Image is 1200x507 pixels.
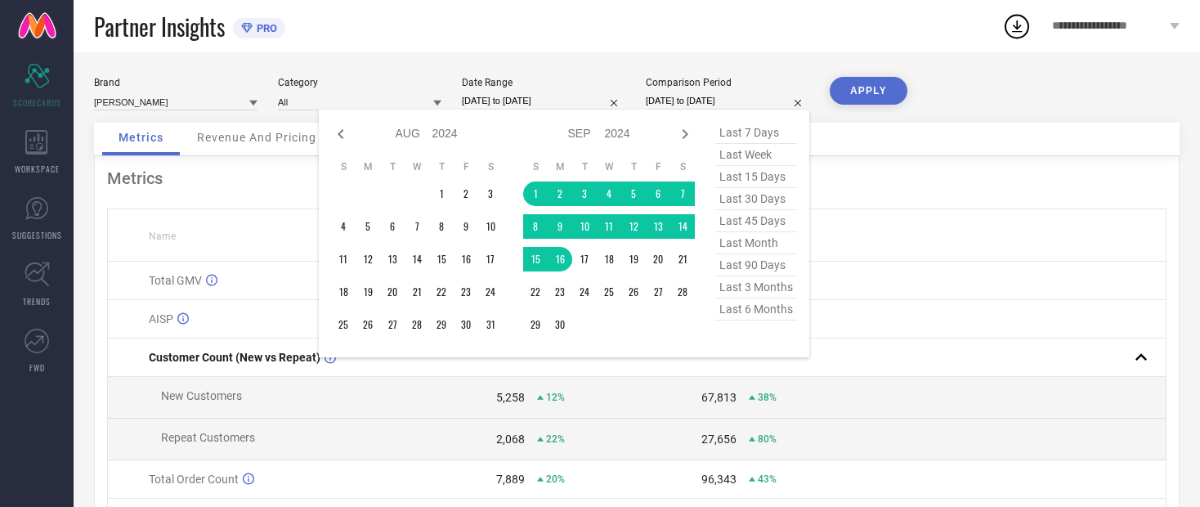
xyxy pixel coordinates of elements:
[646,77,809,88] div: Comparison Period
[758,433,777,445] span: 80%
[548,182,572,206] td: Mon Sep 02 2024
[405,160,429,173] th: Wednesday
[149,351,320,364] span: Customer Count (New vs Repeat)
[597,247,621,271] td: Wed Sep 18 2024
[715,276,797,298] span: last 3 months
[405,214,429,239] td: Wed Aug 07 2024
[670,182,695,206] td: Sat Sep 07 2024
[94,77,257,88] div: Brand
[621,247,646,271] td: Thu Sep 19 2024
[572,214,597,239] td: Tue Sep 10 2024
[356,214,380,239] td: Mon Aug 05 2024
[523,280,548,304] td: Sun Sep 22 2024
[523,182,548,206] td: Sun Sep 01 2024
[597,280,621,304] td: Wed Sep 25 2024
[405,280,429,304] td: Wed Aug 21 2024
[1002,11,1032,41] div: Open download list
[621,182,646,206] td: Thu Sep 05 2024
[331,124,351,144] div: Previous month
[161,389,242,402] span: New Customers
[331,247,356,271] td: Sun Aug 11 2024
[548,280,572,304] td: Mon Sep 23 2024
[646,280,670,304] td: Fri Sep 27 2024
[331,214,356,239] td: Sun Aug 04 2024
[149,312,173,325] span: AISP
[356,280,380,304] td: Mon Aug 19 2024
[496,473,525,486] div: 7,889
[646,92,809,110] input: Select comparison period
[478,247,503,271] td: Sat Aug 17 2024
[715,254,797,276] span: last 90 days
[149,274,202,287] span: Total GMV
[701,433,737,446] div: 27,656
[429,247,454,271] td: Thu Aug 15 2024
[701,473,737,486] div: 96,343
[523,312,548,337] td: Sun Sep 29 2024
[15,163,60,175] span: WORKSPACE
[675,124,695,144] div: Next month
[478,160,503,173] th: Saturday
[597,182,621,206] td: Wed Sep 04 2024
[572,247,597,271] td: Tue Sep 17 2024
[478,312,503,337] td: Sat Aug 31 2024
[715,298,797,321] span: last 6 months
[478,280,503,304] td: Sat Aug 24 2024
[380,160,405,173] th: Tuesday
[454,312,478,337] td: Fri Aug 30 2024
[278,77,441,88] div: Category
[523,247,548,271] td: Sun Sep 15 2024
[546,392,565,403] span: 12%
[546,473,565,485] span: 20%
[405,312,429,337] td: Wed Aug 28 2024
[715,144,797,166] span: last week
[830,77,907,105] button: APPLY
[715,188,797,210] span: last 30 days
[715,210,797,232] span: last 45 days
[380,312,405,337] td: Tue Aug 27 2024
[523,214,548,239] td: Sun Sep 08 2024
[646,247,670,271] td: Fri Sep 20 2024
[429,312,454,337] td: Thu Aug 29 2024
[572,182,597,206] td: Tue Sep 03 2024
[621,160,646,173] th: Thursday
[597,214,621,239] td: Wed Sep 11 2024
[572,160,597,173] th: Tuesday
[380,280,405,304] td: Tue Aug 20 2024
[715,232,797,254] span: last month
[429,214,454,239] td: Thu Aug 08 2024
[670,160,695,173] th: Saturday
[478,182,503,206] td: Sat Aug 03 2024
[758,392,777,403] span: 38%
[546,433,565,445] span: 22%
[454,247,478,271] td: Fri Aug 16 2024
[548,247,572,271] td: Mon Sep 16 2024
[597,160,621,173] th: Wednesday
[331,160,356,173] th: Sunday
[548,160,572,173] th: Monday
[454,280,478,304] td: Fri Aug 23 2024
[454,160,478,173] th: Friday
[478,214,503,239] td: Sat Aug 10 2024
[462,92,625,110] input: Select date range
[380,214,405,239] td: Tue Aug 06 2024
[161,431,255,444] span: Repeat Customers
[23,295,51,307] span: TRENDS
[758,473,777,485] span: 43%
[548,214,572,239] td: Mon Sep 09 2024
[253,22,277,34] span: PRO
[94,10,225,43] span: Partner Insights
[646,160,670,173] th: Friday
[523,160,548,173] th: Sunday
[197,131,316,144] span: Revenue And Pricing
[405,247,429,271] td: Wed Aug 14 2024
[356,160,380,173] th: Monday
[331,312,356,337] td: Sun Aug 25 2024
[380,247,405,271] td: Tue Aug 13 2024
[646,214,670,239] td: Fri Sep 13 2024
[429,160,454,173] th: Thursday
[701,391,737,404] div: 67,813
[429,280,454,304] td: Thu Aug 22 2024
[646,182,670,206] td: Fri Sep 06 2024
[29,361,45,374] span: FWD
[356,247,380,271] td: Mon Aug 12 2024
